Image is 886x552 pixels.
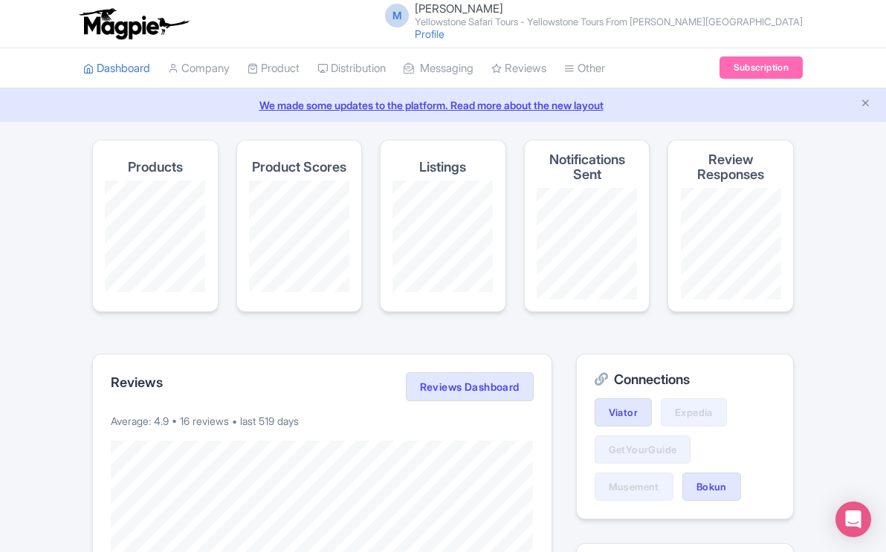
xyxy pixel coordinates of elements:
[376,3,803,27] a: M [PERSON_NAME] Yellowstone Safari Tours - Yellowstone Tours From [PERSON_NAME][GEOGRAPHIC_DATA]
[595,372,775,387] h2: Connections
[595,435,691,464] a: GetYourGuide
[835,501,871,537] div: Open Intercom Messenger
[419,160,466,175] h4: Listings
[537,152,638,182] h4: Notifications Sent
[9,97,877,113] a: We made some updates to the platform. Read more about the new layout
[76,7,191,40] img: logo-ab69f6fb50320c5b225c76a69d11143b.png
[168,48,230,89] a: Company
[595,473,673,501] a: Musement
[111,375,163,390] h2: Reviews
[682,473,741,501] a: Bokun
[564,48,605,89] a: Other
[385,4,409,27] span: M
[415,17,803,27] small: Yellowstone Safari Tours - Yellowstone Tours From [PERSON_NAME][GEOGRAPHIC_DATA]
[680,152,781,182] h4: Review Responses
[248,48,300,89] a: Product
[595,398,652,426] a: Viator
[404,48,473,89] a: Messaging
[415,1,503,16] span: [PERSON_NAME]
[252,160,346,175] h4: Product Scores
[415,27,444,40] a: Profile
[83,48,150,89] a: Dashboard
[661,398,727,426] a: Expedia
[111,413,534,429] p: Average: 4.9 • 16 reviews • last 519 days
[491,48,546,89] a: Reviews
[128,160,183,175] h4: Products
[720,56,803,79] a: Subscription
[860,96,871,113] button: Close announcement
[406,372,534,402] a: Reviews Dashboard
[317,48,386,89] a: Distribution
